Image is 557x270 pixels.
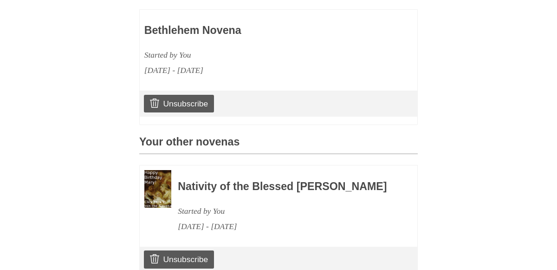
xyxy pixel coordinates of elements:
[144,47,359,63] div: Started by You
[139,136,418,154] h3: Your other novenas
[144,170,171,208] img: Novena image
[144,63,359,78] div: [DATE] - [DATE]
[178,204,392,219] div: Started by You
[144,95,214,112] a: Unsubscribe
[144,25,359,37] h3: Bethlehem Novena
[144,250,214,268] a: Unsubscribe
[178,219,392,234] div: [DATE] - [DATE]
[178,181,392,193] h3: Nativity of the Blessed [PERSON_NAME]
